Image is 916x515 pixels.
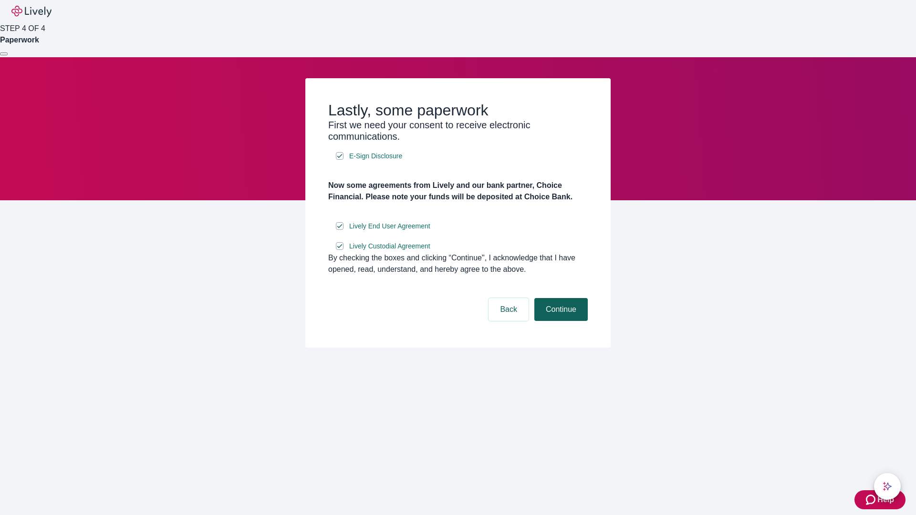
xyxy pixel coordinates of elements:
[349,221,430,231] span: Lively End User Agreement
[328,180,588,203] h4: Now some agreements from Lively and our bank partner, Choice Financial. Please note your funds wi...
[328,101,588,119] h2: Lastly, some paperwork
[11,6,52,17] img: Lively
[347,220,432,232] a: e-sign disclosure document
[347,240,432,252] a: e-sign disclosure document
[347,150,404,162] a: e-sign disclosure document
[854,490,906,509] button: Zendesk support iconHelp
[328,252,588,275] div: By checking the boxes and clicking “Continue", I acknowledge that I have opened, read, understand...
[866,494,877,505] svg: Zendesk support icon
[534,298,588,321] button: Continue
[328,119,588,142] h3: First we need your consent to receive electronic communications.
[349,151,402,161] span: E-Sign Disclosure
[883,482,892,491] svg: Lively AI Assistant
[349,241,430,251] span: Lively Custodial Agreement
[877,494,894,505] span: Help
[489,298,529,321] button: Back
[874,473,901,500] button: chat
